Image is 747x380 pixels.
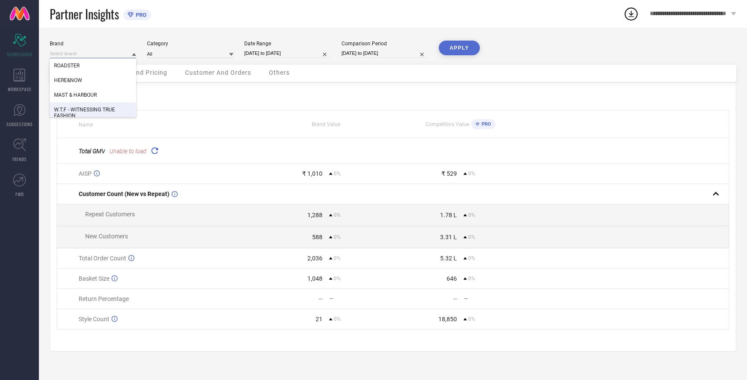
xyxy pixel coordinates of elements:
button: APPLY [439,41,480,55]
div: ROADSTER [50,58,136,73]
span: Others [269,69,290,76]
span: HERE&NOW [54,77,82,83]
span: 0% [334,316,341,322]
div: — [329,296,393,302]
div: MAST & HARBOUR [50,88,136,102]
span: Return Percentage [79,295,129,302]
span: PRO [479,121,491,127]
div: Brand [50,41,136,47]
span: 0% [334,255,341,261]
span: 0% [468,255,475,261]
span: Unable to load [109,148,147,155]
span: 0% [468,171,475,177]
input: Select comparison period [342,49,428,58]
div: ₹ 1,010 [302,170,322,177]
div: 18,850 [438,316,457,323]
span: SUGGESTIONS [6,121,33,127]
span: SCORECARDS [7,51,32,57]
span: Style Count [79,316,109,323]
div: W.T.F - WITNESSING TRUE FASHION [50,102,136,123]
span: Name [79,122,93,128]
div: — [318,295,323,302]
span: Customer And Orders [185,69,251,76]
div: — [464,296,527,302]
div: Reload "Total GMV" [149,145,161,157]
span: 0% [468,316,475,322]
div: 2,036 [307,255,322,262]
span: Total GMV [79,148,105,155]
div: 3.31 L [440,234,457,241]
span: W.T.F - WITNESSING TRUE FASHION [54,107,132,119]
span: Brand Value [312,121,340,127]
div: Comparison Period [342,41,428,47]
span: MAST & HARBOUR [54,92,97,98]
span: 0% [334,234,341,240]
span: Partner Insights [50,5,119,23]
span: 0% [468,234,475,240]
span: 0% [334,275,341,282]
div: 1.78 L [440,212,457,218]
input: Select date range [244,49,331,58]
div: 1,288 [307,212,322,218]
span: 0% [468,212,475,218]
span: 0% [334,212,341,218]
span: FWD [16,191,24,197]
div: 21 [316,316,322,323]
span: AISP [79,170,92,177]
span: PRO [134,12,147,18]
span: Customer Count (New vs Repeat) [79,190,169,197]
div: — [453,295,457,302]
span: Basket Size [79,275,109,282]
span: TRENDS [12,156,27,162]
span: Total Order Count [79,255,126,262]
span: Competitors Value [425,121,469,127]
span: WORKSPACE [8,86,32,92]
div: 1,048 [307,275,322,282]
div: HERE&NOW [50,73,136,88]
div: 588 [312,234,322,241]
div: ₹ 529 [441,170,457,177]
input: Select brand [50,49,136,58]
span: 0% [334,171,341,177]
span: ROADSTER [54,63,80,69]
div: Open download list [623,6,639,22]
div: 5.32 L [440,255,457,262]
span: Repeat Customers [85,211,135,218]
div: Date Range [244,41,331,47]
span: New Customers [85,233,128,240]
div: Category [147,41,233,47]
div: 646 [447,275,457,282]
span: 0% [468,275,475,282]
div: Metrics [57,89,729,99]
